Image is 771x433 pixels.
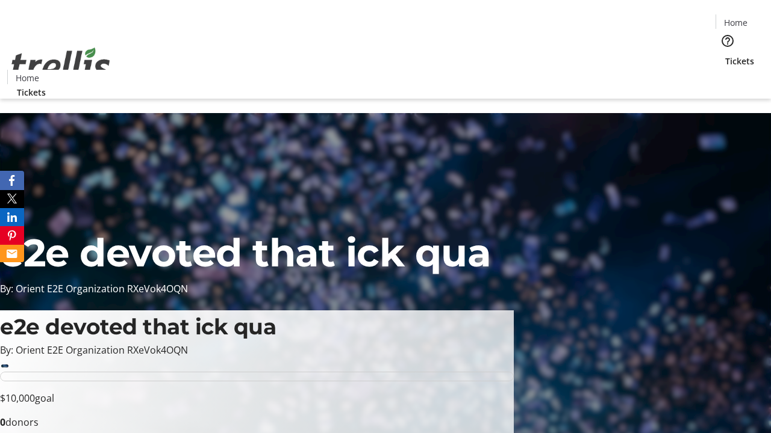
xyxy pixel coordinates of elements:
[725,55,754,67] span: Tickets
[7,34,114,94] img: Orient E2E Organization RXeVok4OQN's Logo
[8,72,46,84] a: Home
[724,16,748,29] span: Home
[7,86,55,99] a: Tickets
[16,72,39,84] span: Home
[716,16,755,29] a: Home
[716,55,764,67] a: Tickets
[716,67,740,91] button: Cart
[716,29,740,53] button: Help
[17,86,46,99] span: Tickets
